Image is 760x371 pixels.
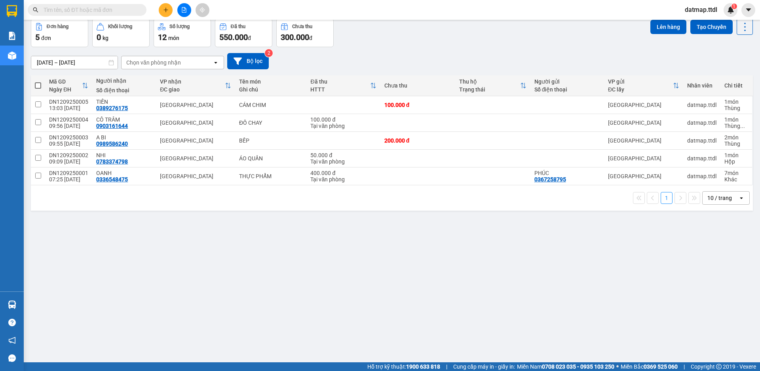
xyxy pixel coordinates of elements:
[45,75,92,96] th: Toggle SortBy
[608,137,679,144] div: [GEOGRAPHIC_DATA]
[459,78,520,85] div: Thu hộ
[453,362,515,371] span: Cung cấp máy in - giấy in:
[196,3,209,17] button: aim
[49,78,82,85] div: Mã GD
[181,7,187,13] span: file-add
[7,7,87,25] div: [GEOGRAPHIC_DATA]
[44,6,137,14] input: Tìm tên, số ĐT hoặc mã đơn
[740,123,745,129] span: ...
[724,152,748,158] div: 1 món
[650,20,686,34] button: Lên hàng
[160,102,231,108] div: [GEOGRAPHIC_DATA]
[534,170,600,176] div: PHÚC
[310,78,370,85] div: Đã thu
[93,34,173,45] div: 0389276175
[31,56,118,69] input: Select a date range.
[49,105,88,111] div: 13:03 [DATE]
[96,158,128,165] div: 0783374798
[534,176,566,183] div: 0367258795
[154,19,211,47] button: Số lượng12món
[310,86,370,93] div: HTTT
[49,152,88,158] div: DN1209250002
[384,137,451,144] div: 200.000 đ
[687,120,716,126] div: datmap.ttdl
[103,35,108,41] span: kg
[160,120,231,126] div: [GEOGRAPHIC_DATA]
[534,78,600,85] div: Người gửi
[687,155,716,162] div: datmap.ttdl
[687,102,716,108] div: datmap.ttdl
[49,123,88,129] div: 09:56 [DATE]
[239,173,302,179] div: THỰC PHẨM
[33,7,38,13] span: search
[724,176,748,183] div: Khác
[678,5,724,15] span: datmap.ttdl
[213,59,219,66] svg: open
[177,3,191,17] button: file-add
[163,7,169,13] span: plus
[724,170,748,176] div: 7 món
[616,365,619,368] span: ⚪️
[517,362,614,371] span: Miền Nam
[159,3,173,17] button: plus
[741,3,755,17] button: caret-down
[621,362,678,371] span: Miền Bắc
[49,116,88,123] div: DN1209250004
[91,52,103,60] span: CC :
[310,123,376,129] div: Tại văn phòng
[745,6,752,13] span: caret-down
[731,4,737,9] sup: 1
[239,137,302,144] div: BẾP
[281,32,309,42] span: 300.000
[97,32,101,42] span: 0
[8,319,16,326] span: question-circle
[384,82,451,89] div: Chưa thu
[687,137,716,144] div: datmap.ttdl
[160,137,231,144] div: [GEOGRAPHIC_DATA]
[231,24,245,29] div: Đã thu
[239,86,302,93] div: Ghi chú
[49,170,88,176] div: DN1209250001
[49,158,88,165] div: 09:09 [DATE]
[716,364,722,369] span: copyright
[724,141,748,147] div: Thùng
[96,78,152,84] div: Người nhận
[690,20,733,34] button: Tạo Chuyến
[31,19,88,47] button: Đơn hàng5đơn
[644,363,678,370] strong: 0369 525 060
[7,7,19,15] span: Gửi:
[160,86,225,93] div: ĐC giao
[608,102,679,108] div: [GEOGRAPHIC_DATA]
[724,116,748,123] div: 1 món
[608,173,679,179] div: [GEOGRAPHIC_DATA]
[459,86,520,93] div: Trạng thái
[93,25,173,34] div: TIẾN
[239,78,302,85] div: Tên món
[384,102,451,108] div: 100.000 đ
[608,78,673,85] div: VP gửi
[604,75,683,96] th: Toggle SortBy
[8,51,16,60] img: warehouse-icon
[96,105,128,111] div: 0389276175
[608,155,679,162] div: [GEOGRAPHIC_DATA]
[96,176,128,183] div: 0336548475
[96,170,152,176] div: OANH
[49,99,88,105] div: DN1209250005
[35,32,40,42] span: 5
[91,50,174,61] div: 100.000
[733,4,735,9] span: 1
[8,32,16,40] img: solution-icon
[96,141,128,147] div: 0989586240
[248,35,251,41] span: đ
[687,82,716,89] div: Nhân viên
[455,75,530,96] th: Toggle SortBy
[158,32,167,42] span: 12
[309,35,312,41] span: đ
[227,53,269,69] button: Bộ lọc
[160,155,231,162] div: [GEOGRAPHIC_DATA]
[8,337,16,344] span: notification
[724,134,748,141] div: 2 món
[93,7,173,25] div: [GEOGRAPHIC_DATA]
[724,105,748,111] div: Thùng
[724,158,748,165] div: Hộp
